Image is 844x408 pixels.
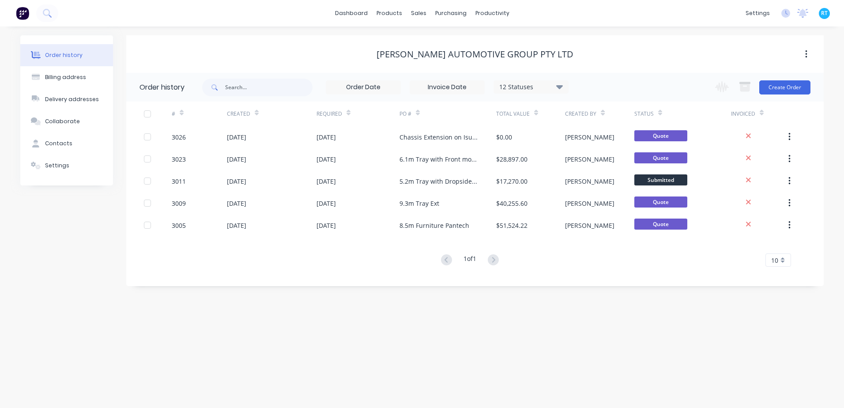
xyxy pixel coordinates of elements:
[45,162,69,170] div: Settings
[821,9,828,17] span: RT
[399,155,479,164] div: 6.1m Tray with Front mount crane
[45,117,80,125] div: Collaborate
[565,110,596,118] div: Created By
[372,7,407,20] div: products
[565,199,614,208] div: [PERSON_NAME]
[20,155,113,177] button: Settings
[316,177,336,186] div: [DATE]
[20,110,113,132] button: Collaborate
[496,221,527,230] div: $51,524.22
[227,132,246,142] div: [DATE]
[496,155,527,164] div: $28,897.00
[227,177,246,186] div: [DATE]
[316,110,342,118] div: Required
[634,130,687,141] span: Quote
[16,7,29,20] img: Factory
[316,132,336,142] div: [DATE]
[565,177,614,186] div: [PERSON_NAME]
[227,110,250,118] div: Created
[496,132,512,142] div: $0.00
[20,66,113,88] button: Billing address
[494,82,568,92] div: 12 Statuses
[399,102,496,126] div: PO #
[565,155,614,164] div: [PERSON_NAME]
[407,7,431,20] div: sales
[172,132,186,142] div: 3026
[399,132,479,142] div: Chassis Extension on Isuzu FDS from 4250mm to 5500mm
[227,102,316,126] div: Created
[410,81,484,94] input: Invoice Date
[496,199,527,208] div: $40,255.60
[316,221,336,230] div: [DATE]
[227,199,246,208] div: [DATE]
[496,110,530,118] div: Total Value
[227,221,246,230] div: [DATE]
[45,140,72,147] div: Contacts
[565,221,614,230] div: [PERSON_NAME]
[471,7,514,20] div: productivity
[45,51,83,59] div: Order history
[431,7,471,20] div: purchasing
[225,79,313,96] input: Search...
[731,110,755,118] div: Invoiced
[172,102,227,126] div: #
[565,102,634,126] div: Created By
[377,49,573,60] div: [PERSON_NAME] Automotive Group Pty Ltd
[634,196,687,208] span: Quote
[565,132,614,142] div: [PERSON_NAME]
[316,199,336,208] div: [DATE]
[731,102,786,126] div: Invoiced
[399,177,479,186] div: 5.2m Tray with Dropsides PO no 405V133735 VIN [VEHICLE_IDENTIFICATION_NUMBER] JC00575 Deal 13896
[759,80,810,94] button: Create Order
[634,174,687,185] span: Submitted
[172,221,186,230] div: 3005
[45,95,99,103] div: Delivery addresses
[399,110,411,118] div: PO #
[139,82,185,93] div: Order history
[20,44,113,66] button: Order history
[172,177,186,186] div: 3011
[496,177,527,186] div: $17,270.00
[399,199,439,208] div: 9.3m Tray Ext
[331,7,372,20] a: dashboard
[45,73,86,81] div: Billing address
[496,102,565,126] div: Total Value
[172,199,186,208] div: 3009
[741,7,774,20] div: settings
[399,221,469,230] div: 8.5m Furniture Pantech
[634,219,687,230] span: Quote
[20,88,113,110] button: Delivery addresses
[227,155,246,164] div: [DATE]
[172,110,175,118] div: #
[634,152,687,163] span: Quote
[463,254,476,267] div: 1 of 1
[316,102,399,126] div: Required
[634,102,731,126] div: Status
[316,155,336,164] div: [DATE]
[771,256,778,265] span: 10
[172,155,186,164] div: 3023
[326,81,400,94] input: Order Date
[634,110,654,118] div: Status
[20,132,113,155] button: Contacts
